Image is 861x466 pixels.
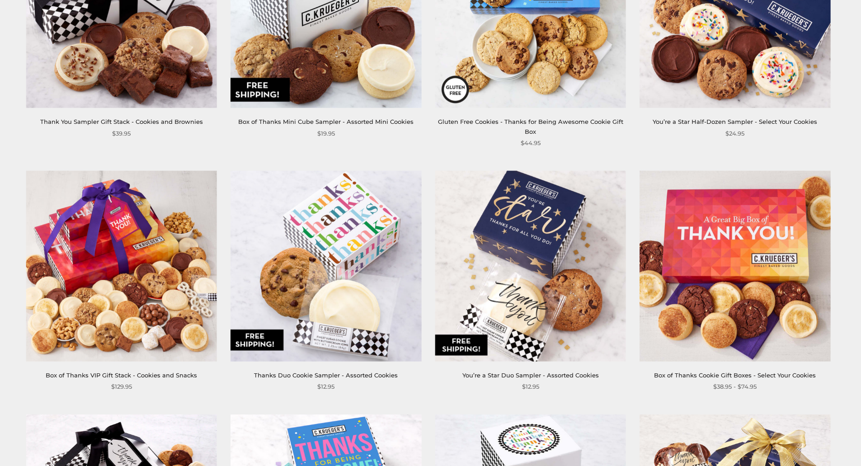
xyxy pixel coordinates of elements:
[438,118,623,135] a: Gluten Free Cookies - Thanks for Being Awesome Cookie Gift Box
[317,382,334,391] span: $12.95
[231,170,421,361] img: Thanks Duo Cookie Sampler - Assorted Cookies
[462,372,599,379] a: You’re a Star Duo Sampler - Assorted Cookies
[317,129,335,138] span: $19.95
[640,170,830,361] img: Box of Thanks Cookie Gift Boxes - Select Your Cookies
[713,382,757,391] span: $38.95 - $74.95
[522,382,539,391] span: $12.95
[40,118,203,125] a: Thank You Sampler Gift Stack - Cookies and Brownies
[521,138,541,148] span: $44.95
[435,170,626,361] img: You’re a Star Duo Sampler - Assorted Cookies
[654,372,816,379] a: Box of Thanks Cookie Gift Boxes - Select Your Cookies
[111,382,132,391] span: $129.95
[26,170,217,361] img: Box of Thanks VIP Gift Stack - Cookies and Snacks
[238,118,414,125] a: Box of Thanks Mini Cube Sampler - Assorted Mini Cookies
[112,129,131,138] span: $39.95
[725,129,744,138] span: $24.95
[254,372,398,379] a: Thanks Duo Cookie Sampler - Assorted Cookies
[46,372,197,379] a: Box of Thanks VIP Gift Stack - Cookies and Snacks
[653,118,817,125] a: You’re a Star Half-Dozen Sampler - Select Your Cookies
